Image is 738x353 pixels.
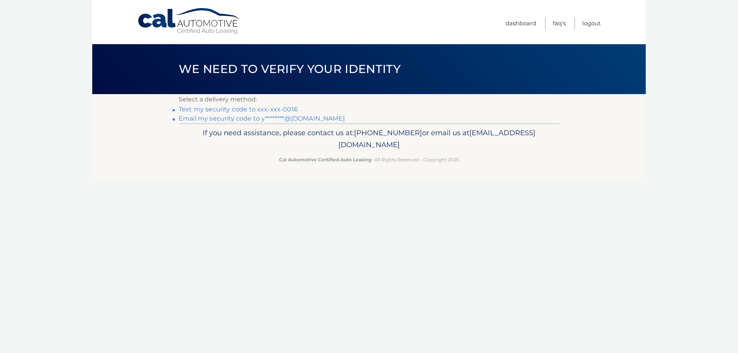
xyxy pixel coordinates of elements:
span: We need to verify your identity [179,62,401,76]
strong: Cal Automotive Certified Auto Leasing [279,157,371,162]
a: Text my security code to xxx-xxx-0016 [179,106,298,113]
span: [PHONE_NUMBER] [354,128,422,137]
p: Select a delivery method: [179,94,559,105]
a: Cal Automotive [137,8,241,35]
a: Dashboard [505,17,536,30]
a: Logout [582,17,601,30]
a: FAQ's [553,17,566,30]
a: Email my security code to y********@[DOMAIN_NAME] [179,115,345,122]
p: If you need assistance, please contact us at: or email us at [184,127,554,151]
p: - All Rights Reserved - Copyright 2025 [184,156,554,164]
